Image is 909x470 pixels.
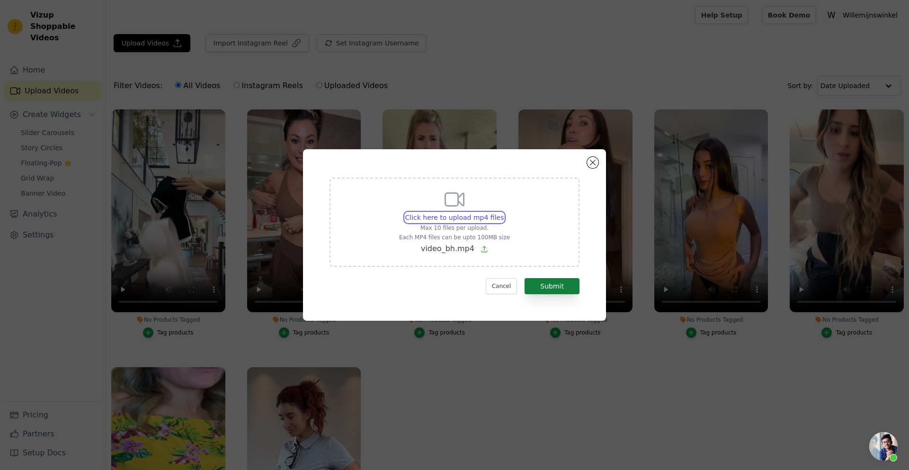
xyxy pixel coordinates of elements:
span: video_bh.mp4 [421,244,474,253]
p: Max 10 files per upload. [399,224,510,232]
p: Each MP4 files can be upto 100MB size [399,234,510,241]
button: Cancel [486,278,517,294]
button: Submit [525,278,579,294]
div: Open de chat [869,432,898,461]
button: Close modal [587,157,598,168]
span: Click here to upload mp4 files [405,214,504,221]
